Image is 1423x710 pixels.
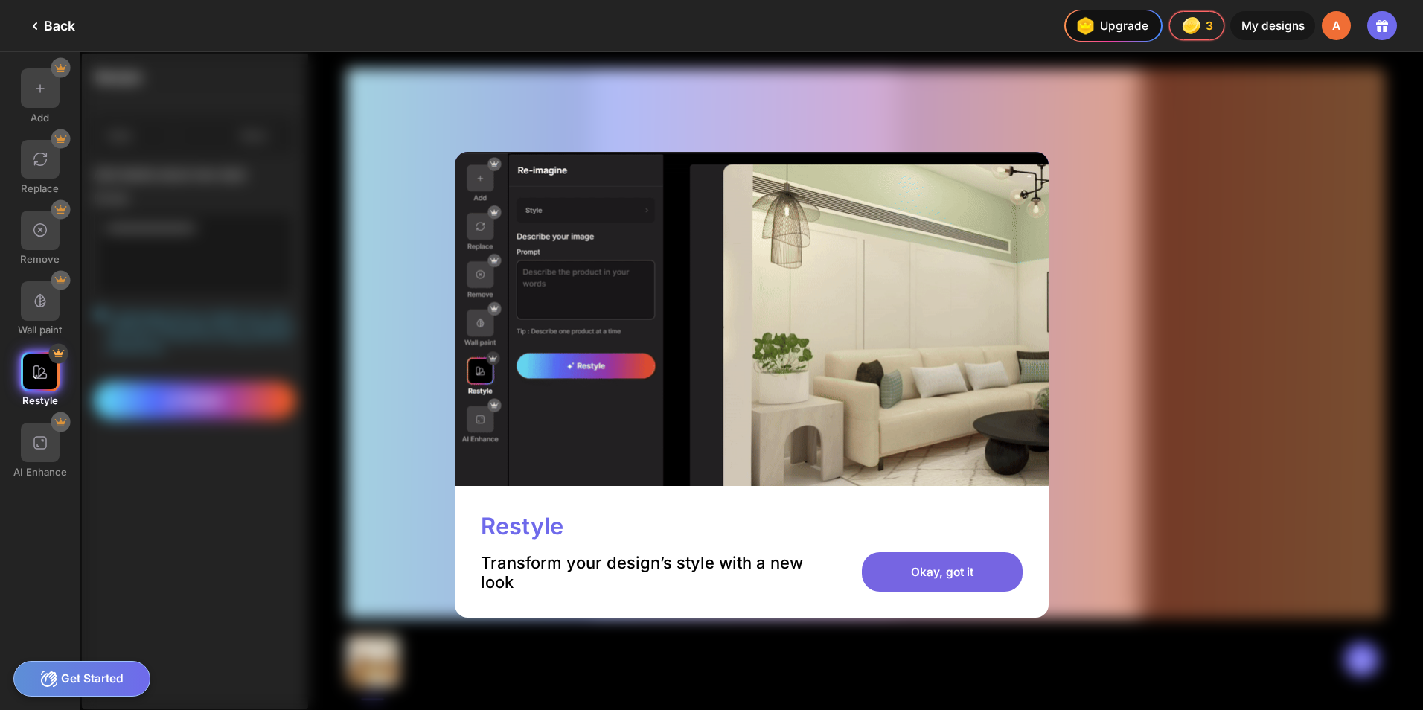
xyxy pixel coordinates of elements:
[481,553,808,592] div: Transform your design’s style with a new look
[31,112,49,124] div: Add
[1072,13,1148,39] div: Upgrade
[13,661,151,697] div: Get Started
[1206,19,1215,33] span: 3
[21,182,59,194] div: Replace
[481,512,563,540] div: Restyle
[20,253,60,265] div: Remove
[1322,11,1352,41] div: A
[26,17,75,35] div: Back
[862,552,1023,592] div: Okay, got it
[13,466,67,478] div: AI Enhance
[1072,13,1098,39] img: upgrade-nav-btn-icon.gif
[18,324,62,336] div: Wall paint
[1230,11,1314,41] div: My designs
[455,152,1049,486] img: Editor-gif-fullscreen-restyle.gif
[22,394,58,406] div: Restyle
